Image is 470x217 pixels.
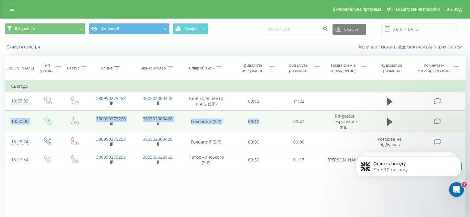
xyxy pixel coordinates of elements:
[237,63,268,73] div: Тривалість очікування
[276,92,321,110] td: 11:22
[392,7,440,12] span: Налаштування профілю
[231,110,276,133] td: 00:10
[5,44,43,50] button: Скинути фільтри
[143,116,172,122] a: 380502003428
[143,154,172,160] a: 380503626962
[276,133,321,151] td: 00:00
[39,63,53,73] div: Тип дзвінка
[5,23,86,34] button: Всі дзвінки
[189,65,214,71] div: Співробітник
[346,143,470,200] iframe: Intercom notifications повідомлення
[141,65,166,71] div: Бізнес номер
[231,151,276,169] td: 00:30
[67,65,79,71] div: Статус
[11,154,28,166] div: 13:27:54
[96,154,126,160] a: 380990275258
[96,95,126,101] a: 380990275258
[11,95,28,107] div: 13:35:33
[451,7,462,12] span: Вихід
[374,63,410,73] div: Аудіозапис розмови
[282,63,313,73] div: Тривалість розмови
[336,7,382,12] span: Реферальна програма
[181,133,231,151] td: Головний (SIP)
[462,182,467,187] span: 3
[231,133,276,151] td: 00:06
[276,151,321,169] td: 01:17
[173,23,208,34] button: Графік
[96,136,126,142] a: 380990275258
[181,110,231,133] td: Головний (SIP)
[181,151,231,169] td: Паторжинського (SIP)
[327,63,359,73] div: Назва схеми переадресації
[359,44,465,50] a: Коли дані можуть відрізнятися вiд інших систем
[11,136,28,148] div: 13:28:24
[276,110,321,133] td: 00:41
[185,27,197,31] span: Графік
[181,92,231,110] td: Київ колл центр п'ять (SIP)
[378,136,402,148] span: Розмова не відбулась
[89,23,170,34] button: Основний
[321,151,368,169] td: [PERSON_NAME]
[11,115,28,127] div: 13:30:06
[231,92,276,110] td: 00:12
[101,65,112,71] div: Клієнт
[5,80,465,92] td: Сьогодні
[332,113,357,130] span: Ringostat responsible ma...
[332,24,366,35] button: Експорт
[264,24,329,35] input: Пошук за номером
[449,182,464,197] iframe: Intercom live chat
[416,63,452,73] div: Коментар/категорія дзвінка
[15,26,35,31] span: Всі дзвінки
[3,65,34,71] div: [PERSON_NAME]
[143,95,172,101] a: 380502003428
[143,136,172,142] a: 380502003428
[96,116,126,122] a: 380990275258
